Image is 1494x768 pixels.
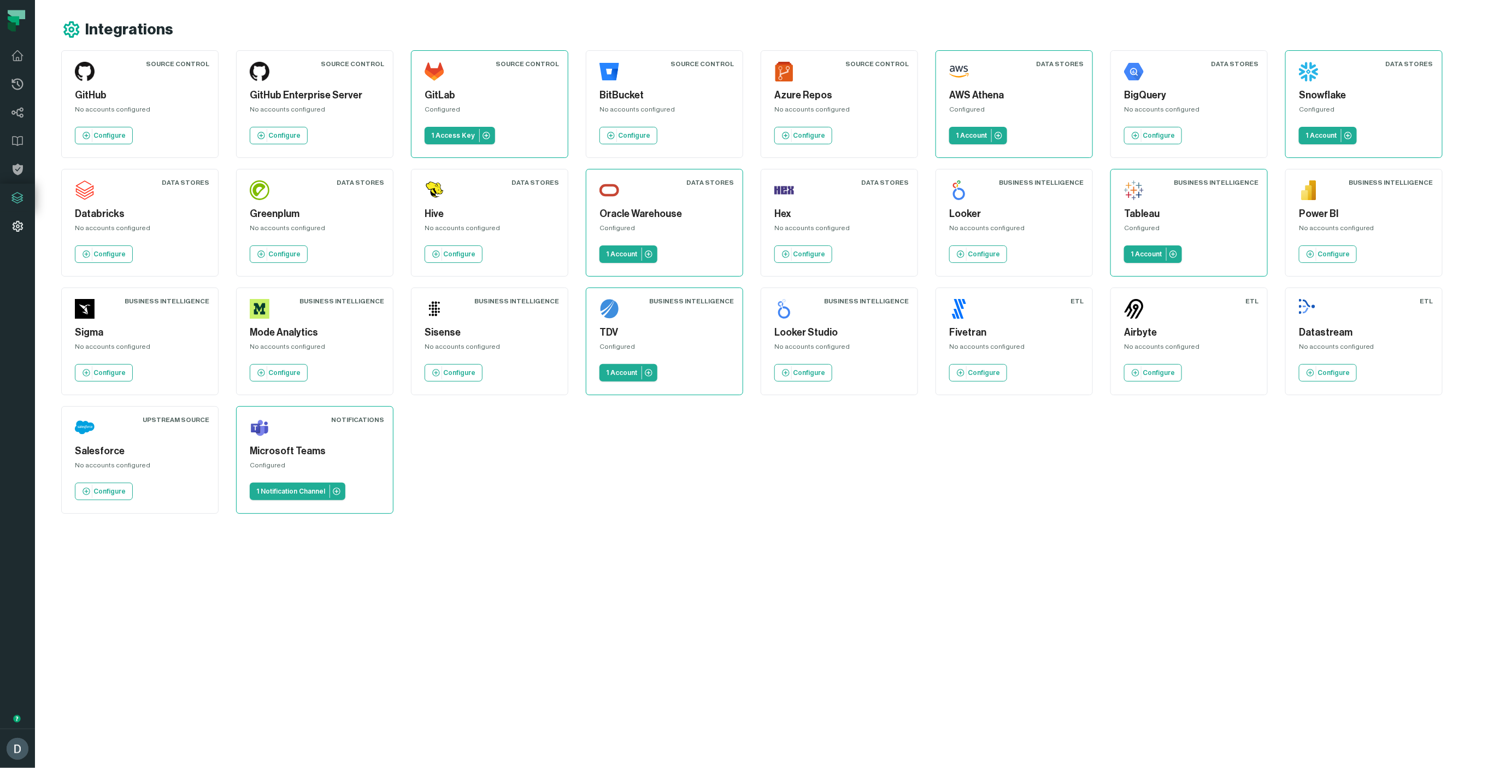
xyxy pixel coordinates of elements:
[1420,297,1433,306] div: ETL
[1299,207,1429,221] h5: Power BI
[1036,60,1084,68] div: Data Stores
[1299,224,1429,237] div: No accounts configured
[774,342,904,355] div: No accounts configured
[75,88,205,103] h5: GitHub
[1124,207,1254,221] h5: Tableau
[12,714,22,724] div: Tooltip anchor
[143,415,209,424] div: Upstream Source
[618,131,650,140] p: Configure
[1299,364,1357,382] a: Configure
[949,88,1079,103] h5: AWS Athena
[511,178,559,187] div: Data Stores
[443,368,475,377] p: Configure
[949,105,1079,118] div: Configured
[1386,60,1433,68] div: Data Stores
[250,105,380,118] div: No accounts configured
[949,299,969,319] img: Fivetran
[268,368,301,377] p: Configure
[250,62,269,81] img: GitHub Enterprise Server
[75,105,205,118] div: No accounts configured
[999,178,1084,187] div: Business Intelligence
[75,224,205,237] div: No accounts configured
[1143,368,1175,377] p: Configure
[1305,131,1337,140] p: 1 Account
[337,178,384,187] div: Data Stores
[7,738,28,760] img: avatar of Daniel Lahyani
[425,325,555,340] h5: Sisense
[474,297,559,306] div: Business Intelligence
[425,180,444,200] img: Hive
[75,245,133,263] a: Configure
[599,299,619,319] img: TDV
[425,245,483,263] a: Configure
[431,131,475,140] p: 1 Access Key
[599,62,619,81] img: BitBucket
[949,342,1079,355] div: No accounts configured
[1124,364,1182,382] a: Configure
[1124,245,1182,263] a: 1 Account
[606,250,637,259] p: 1 Account
[85,20,173,39] h1: Integrations
[1124,325,1254,340] h5: Airbyte
[949,325,1079,340] h5: Fivetran
[793,131,825,140] p: Configure
[949,62,969,81] img: AWS Athena
[93,487,126,496] p: Configure
[250,245,308,263] a: Configure
[75,180,95,200] img: Databricks
[599,127,657,144] a: Configure
[250,483,345,500] a: 1 Notification Channel
[425,342,555,355] div: No accounts configured
[425,224,555,237] div: No accounts configured
[1174,178,1258,187] div: Business Intelligence
[1124,127,1182,144] a: Configure
[1299,342,1429,355] div: No accounts configured
[1124,88,1254,103] h5: BigQuery
[75,299,95,319] img: Sigma
[774,62,794,81] img: Azure Repos
[774,364,832,382] a: Configure
[793,368,825,377] p: Configure
[599,180,619,200] img: Oracle Warehouse
[1124,224,1254,237] div: Configured
[599,88,730,103] h5: BitBucket
[250,444,380,459] h5: Microsoft Teams
[268,250,301,259] p: Configure
[250,299,269,319] img: Mode Analytics
[75,325,205,340] h5: Sigma
[599,342,730,355] div: Configured
[75,418,95,437] img: Salesforce
[321,60,384,68] div: Source Control
[949,245,1007,263] a: Configure
[1317,368,1350,377] p: Configure
[968,368,1000,377] p: Configure
[956,131,987,140] p: 1 Account
[443,250,475,259] p: Configure
[824,297,909,306] div: Business Intelligence
[496,60,559,68] div: Source Control
[75,207,205,221] h5: Databricks
[845,60,909,68] div: Source Control
[75,127,133,144] a: Configure
[93,368,126,377] p: Configure
[425,207,555,221] h5: Hive
[599,364,657,382] a: 1 Account
[425,105,555,118] div: Configured
[75,342,205,355] div: No accounts configured
[425,62,444,81] img: GitLab
[949,364,1007,382] a: Configure
[774,88,904,103] h5: Azure Repos
[968,250,1000,259] p: Configure
[162,178,209,187] div: Data Stores
[1317,250,1350,259] p: Configure
[1124,299,1144,319] img: Airbyte
[599,105,730,118] div: No accounts configured
[75,62,95,81] img: GitHub
[250,461,380,474] div: Configured
[125,297,209,306] div: Business Intelligence
[774,325,904,340] h5: Looker Studio
[774,127,832,144] a: Configure
[250,418,269,437] img: Microsoft Teams
[949,207,1079,221] h5: Looker
[1299,299,1319,319] img: Datastream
